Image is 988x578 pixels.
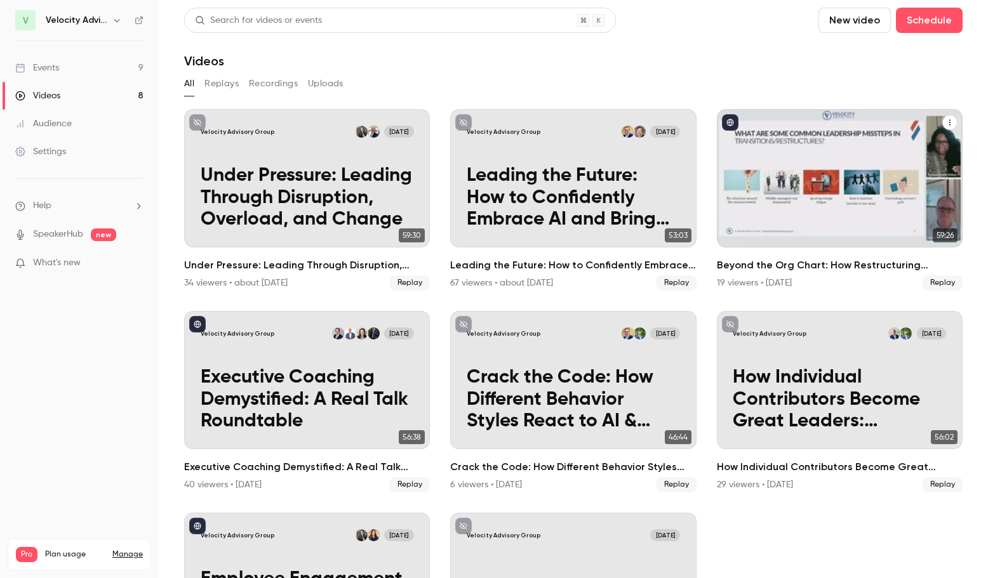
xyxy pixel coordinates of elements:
div: Videos [15,89,60,102]
iframe: Noticeable Trigger [128,258,144,269]
div: Settings [15,145,66,158]
a: Velocity Advisory GroupRyan PayneDan Silvert[DATE]Crack the Code: How Different Behavior Styles R... [450,311,696,492]
p: How Individual Contributors Become Great Leaders: Empowering New Managers for Success [733,367,946,433]
a: Velocity Advisory GroupChristian NielsonAmanda Nichols[DATE]Under Pressure: Leading Through Disru... [184,109,430,291]
h2: Beyond the Org Chart: How Restructuring Impacts Your People [717,258,963,273]
div: 6 viewers • [DATE] [450,478,522,491]
img: Wes Boggs [634,126,646,138]
p: Executive Coaching Demystified: A Real Talk Roundtable [201,367,414,433]
p: Velocity Advisory Group [201,329,274,338]
button: published [722,114,738,131]
h2: How Individual Contributors Become Great Leaders: Empowering New Managers for Success [717,459,963,475]
li: Crack the Code: How Different Behavior Styles React to AI & Change [450,311,696,492]
a: Velocity Advisory GroupWes BoggsDan Silvert[DATE]Leading the Future: How to Confidently Embrace A... [450,109,696,291]
button: published [189,316,206,332]
div: Search for videos or events [195,14,322,27]
div: Audience [15,117,72,130]
span: 59:30 [399,228,425,242]
div: Events [15,62,59,74]
img: Tricia Seitz [356,327,368,339]
img: Ryan Payne [900,327,912,339]
button: published [189,518,206,534]
span: Replay [390,477,430,492]
section: Videos [184,8,963,570]
p: Velocity Advisory Group [201,531,274,539]
span: [DATE] [917,327,947,339]
span: 56:02 [931,430,958,444]
li: Leading the Future: How to Confidently Embrace AI and Bring Your Team Along [450,109,696,291]
li: Executive Coaching Demystified: A Real Talk Roundtable [184,311,430,492]
span: [DATE] [384,126,414,138]
p: Velocity Advisory Group [467,128,540,136]
button: New video [818,8,891,33]
p: Velocity Advisory Group [467,329,540,338]
a: Velocity Advisory GroupDr. James Smith, Jr.Tricia SeitzBob WeinholdAndy Glab[DATE]Executive Coach... [184,311,430,492]
span: 56:38 [399,430,425,444]
p: Velocity Advisory Group [201,128,274,136]
button: unpublished [455,316,472,332]
span: 53:03 [665,228,691,242]
button: All [184,74,194,94]
li: help-dropdown-opener [15,199,144,213]
button: unpublished [722,316,738,332]
span: Plan usage [45,549,105,560]
span: new [91,228,116,241]
p: Leading the Future: How to Confidently Embrace AI and Bring Your Team Along [467,165,680,231]
span: Help [33,199,51,213]
div: 29 viewers • [DATE] [717,478,793,491]
span: 59:26 [933,228,958,242]
span: What's new [33,256,81,270]
span: Replay [923,275,963,291]
img: Ryan Payne [634,327,646,339]
span: Replay [657,477,697,492]
span: [DATE] [650,529,680,541]
button: unpublished [455,114,472,131]
span: [DATE] [384,327,414,339]
h2: Crack the Code: How Different Behavior Styles React to AI & Change [450,459,696,475]
img: Andy Glab [332,327,344,339]
img: Abbie Mood [368,529,380,541]
button: unpublished [189,114,206,131]
div: 34 viewers • about [DATE] [184,277,288,289]
h2: Leading the Future: How to Confidently Embrace AI and Bring Your Team Along [450,258,696,273]
h2: Under Pressure: Leading Through Disruption, Overload, and Change [184,258,430,273]
p: Velocity Advisory Group [467,531,540,539]
span: [DATE] [650,327,680,339]
img: Dr. James Smith, Jr. [368,327,380,339]
span: V [23,14,29,27]
a: SpeakerHub [33,228,83,241]
button: unpublished [455,518,472,534]
div: 19 viewers • [DATE] [717,277,792,289]
span: 46:44 [665,430,691,444]
li: How Individual Contributors Become Great Leaders: Empowering New Managers for Success [717,311,963,492]
button: Recordings [249,74,298,94]
span: Pro [16,547,37,562]
img: Joe Witte [888,327,900,339]
a: Manage [112,549,143,560]
button: Uploads [308,74,344,94]
div: 40 viewers • [DATE] [184,478,262,491]
li: Beyond the Org Chart: How Restructuring Impacts Your People [717,109,963,291]
button: Schedule [896,8,963,33]
img: Amanda Nichols [356,126,368,138]
h1: Videos [184,53,224,69]
li: Under Pressure: Leading Through Disruption, Overload, and Change [184,109,430,291]
img: Bob Weinhold [344,327,356,339]
a: Velocity Advisory GroupRyan PayneJoe Witte[DATE]How Individual Contributors Become Great Leaders:... [717,311,963,492]
p: Velocity Advisory Group [733,329,806,338]
span: Replay [923,477,963,492]
span: Replay [390,275,430,291]
p: Under Pressure: Leading Through Disruption, Overload, and Change [201,165,414,231]
img: Christian Nielson [368,126,380,138]
h6: Velocity Advisory Group [46,14,107,27]
img: Dan Silvert [622,327,634,339]
div: 67 viewers • about [DATE] [450,277,553,289]
h2: Executive Coaching Demystified: A Real Talk Roundtable [184,459,430,475]
span: Replay [657,275,697,291]
a: 59:26Beyond the Org Chart: How Restructuring Impacts Your People19 viewers • [DATE]Replay [717,109,963,291]
p: Crack the Code: How Different Behavior Styles React to AI & Change [467,367,680,433]
img: Amanda Nichols [356,529,368,541]
span: [DATE] [384,529,414,541]
button: Replays [204,74,239,94]
span: [DATE] [650,126,680,138]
